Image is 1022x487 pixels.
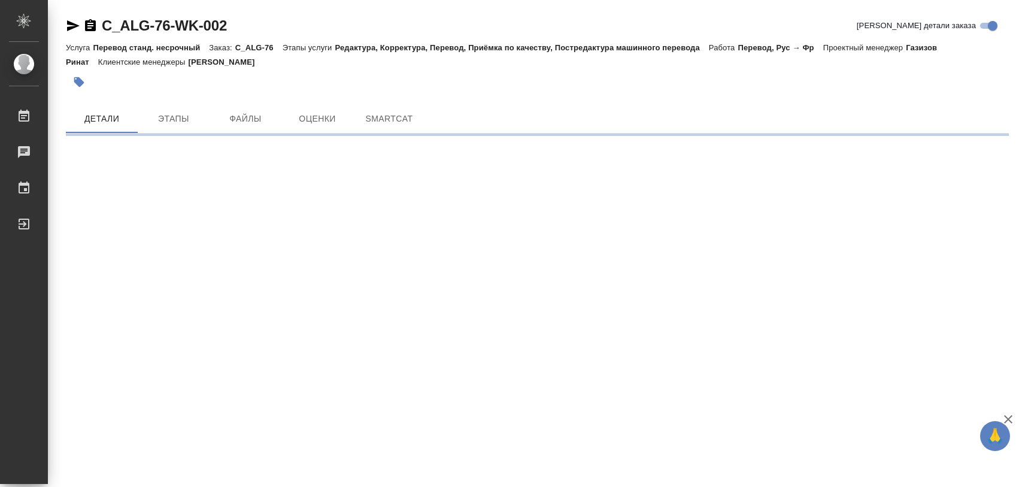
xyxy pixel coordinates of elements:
[66,43,93,52] p: Услуга
[217,111,274,126] span: Файлы
[145,111,202,126] span: Этапы
[209,43,235,52] p: Заказ:
[66,69,92,95] button: Добавить тэг
[980,421,1010,451] button: 🙏
[283,43,335,52] p: Этапы услуги
[823,43,906,52] p: Проектный менеджер
[83,19,98,33] button: Скопировать ссылку
[73,111,131,126] span: Детали
[360,111,418,126] span: SmartCat
[289,111,346,126] span: Оценки
[93,43,209,52] p: Перевод станд. несрочный
[66,19,80,33] button: Скопировать ссылку для ЯМессенджера
[738,43,823,52] p: Перевод, Рус → Фр
[335,43,709,52] p: Редактура, Корректура, Перевод, Приёмка по качеству, Постредактура машинного перевода
[985,424,1005,449] span: 🙏
[709,43,738,52] p: Работа
[857,20,976,32] span: [PERSON_NAME] детали заказа
[235,43,283,52] p: C_ALG-76
[102,17,227,34] a: C_ALG-76-WK-002
[98,58,189,66] p: Клиентские менеджеры
[189,58,264,66] p: [PERSON_NAME]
